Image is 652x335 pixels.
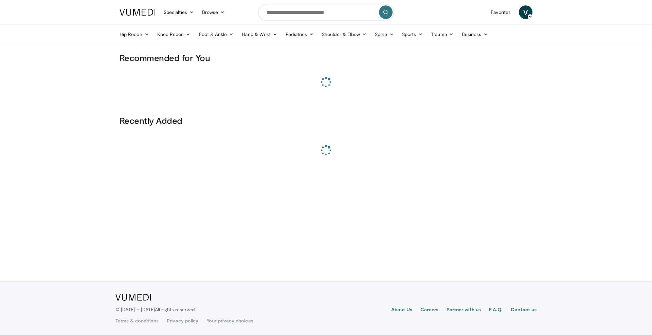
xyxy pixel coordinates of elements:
[115,27,153,41] a: Hip Recon
[489,306,503,314] a: F.A.Q.
[427,27,458,41] a: Trauma
[120,115,532,126] h3: Recently Added
[115,306,195,313] p: © [DATE] – [DATE]
[167,317,198,324] a: Privacy policy
[206,317,253,324] a: Your privacy choices
[420,306,438,314] a: Careers
[447,306,481,314] a: Partner with us
[120,52,532,63] h3: Recommended for You
[391,306,413,314] a: About Us
[318,27,371,41] a: Shoulder & Elbow
[115,317,159,324] a: Terms & conditions
[153,27,195,41] a: Knee Recon
[115,294,151,301] img: VuMedi Logo
[238,27,282,41] a: Hand & Wrist
[511,306,537,314] a: Contact us
[155,306,195,312] span: All rights reserved
[198,5,229,19] a: Browse
[120,9,156,16] img: VuMedi Logo
[195,27,238,41] a: Foot & Ankle
[458,27,492,41] a: Business
[258,4,394,20] input: Search topics, interventions
[519,5,532,19] a: V
[160,5,198,19] a: Specialties
[398,27,427,41] a: Sports
[282,27,318,41] a: Pediatrics
[487,5,515,19] a: Favorites
[371,27,398,41] a: Spine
